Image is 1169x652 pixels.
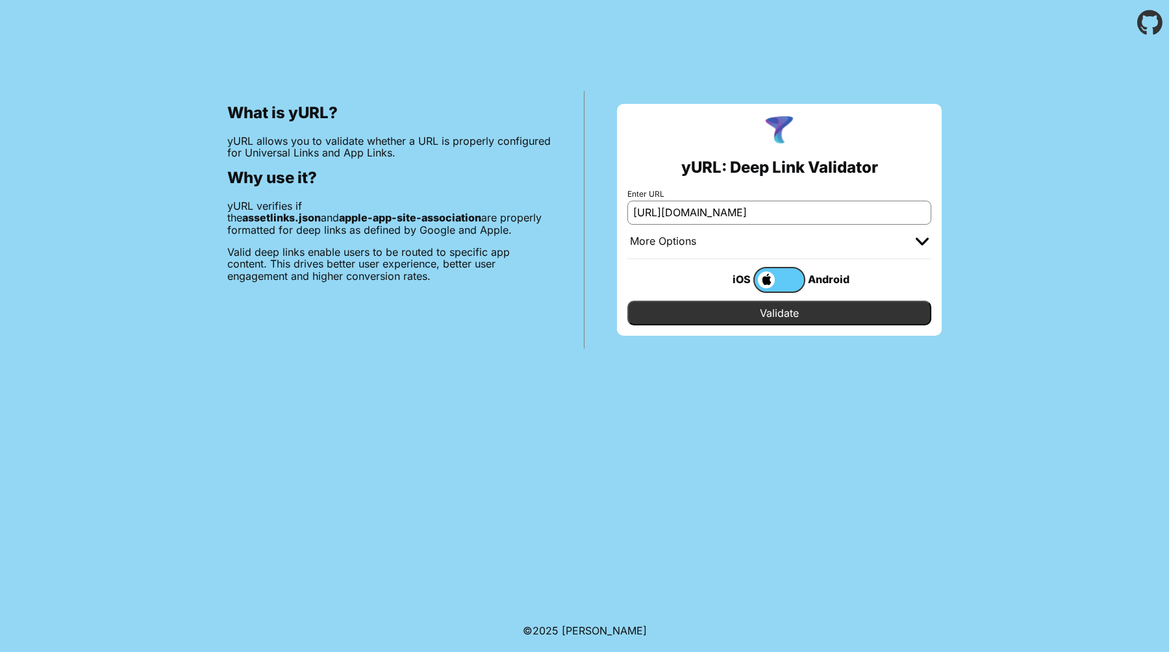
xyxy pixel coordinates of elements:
h2: Why use it? [227,169,551,187]
img: yURL Logo [762,114,796,148]
img: chevron [916,238,929,245]
p: yURL verifies if the and are properly formatted for deep links as defined by Google and Apple. [227,200,551,236]
p: Valid deep links enable users to be routed to specific app content. This drives better user exper... [227,246,551,282]
div: iOS [701,271,753,288]
footer: © [523,609,647,652]
input: e.g. https://app.chayev.com/xyx [627,201,931,224]
p: yURL allows you to validate whether a URL is properly configured for Universal Links and App Links. [227,135,551,159]
input: Validate [627,301,931,325]
h2: What is yURL? [227,104,551,122]
div: More Options [630,235,696,248]
b: assetlinks.json [242,211,321,224]
div: Android [805,271,857,288]
h2: yURL: Deep Link Validator [681,158,878,177]
b: apple-app-site-association [339,211,481,224]
a: Michael Ibragimchayev's Personal Site [562,624,647,637]
label: Enter URL [627,190,931,199]
span: 2025 [533,624,559,637]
